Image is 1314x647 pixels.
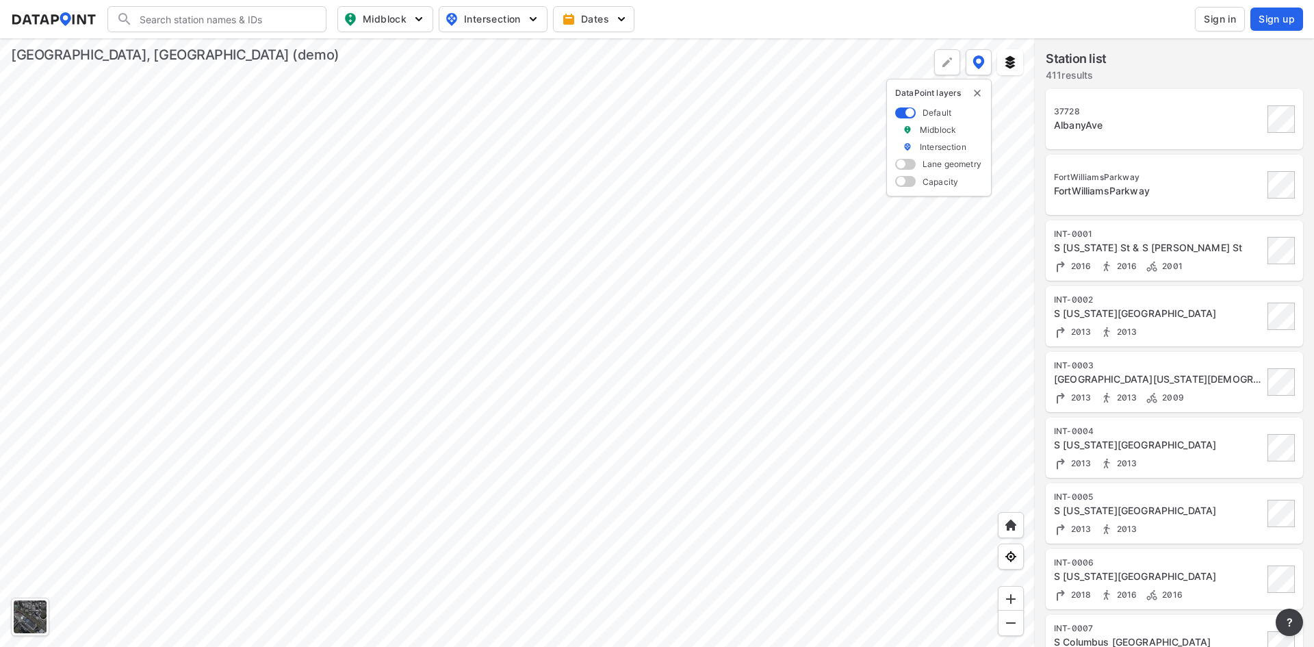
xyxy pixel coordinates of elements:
span: 2013 [1068,392,1092,403]
button: Dates [553,6,634,32]
img: Turning count [1054,457,1068,470]
img: 5YPKRKmlfpI5mqlR8AD95paCi+0kK1fRFDJSaMmawlwaeJcJwk9O2fotCW5ve9gAAAAASUVORK5CYII= [526,12,540,26]
span: 2009 [1159,392,1184,403]
div: Zoom out [998,610,1024,636]
label: Capacity [923,176,958,188]
div: AlbanyAve [1054,118,1263,132]
div: S Washington St & Jefferson St [1054,504,1263,518]
img: MAAAAAElFTkSuQmCC [1004,616,1018,630]
span: 2018 [1068,589,1092,600]
button: External layers [997,49,1023,75]
a: Sign up [1248,8,1303,31]
div: [GEOGRAPHIC_DATA], [GEOGRAPHIC_DATA] (demo) [11,45,339,64]
img: +XpAUvaXAN7GudzAAAAAElFTkSuQmCC [1004,518,1018,532]
span: 2016 [1159,589,1183,600]
div: INT-0005 [1054,492,1263,503]
label: Station list [1046,49,1107,68]
div: FortWilliamsParkway [1054,184,1263,198]
img: map_pin_int.54838e6b.svg [443,11,460,27]
a: Sign in [1192,7,1248,31]
div: 37728 [1054,106,1263,117]
label: Intersection [920,141,966,153]
button: more [1276,609,1303,636]
img: Bicycle count [1145,259,1159,273]
label: Midblock [920,124,956,136]
img: Bicycle count [1145,391,1159,405]
div: INT-0006 [1054,557,1263,568]
img: close-external-leyer.3061a1c7.svg [972,88,983,99]
button: Intersection [439,6,547,32]
span: 2001 [1159,261,1183,271]
div: Toggle basemap [11,598,49,636]
img: marker_Midblock.5ba75e30.svg [903,124,912,136]
img: Turning count [1054,588,1068,602]
img: Turning count [1054,522,1068,536]
img: dataPointLogo.9353c09d.svg [11,12,96,26]
div: S Washington St & South St [1054,307,1263,320]
img: Turning count [1054,325,1068,339]
img: marker_Intersection.6861001b.svg [903,141,912,153]
div: FortWilliamsParkway [1054,172,1263,183]
span: ? [1284,614,1295,631]
button: DataPoint layers [966,49,992,75]
img: 5YPKRKmlfpI5mqlR8AD95paCi+0kK1fRFDJSaMmawlwaeJcJwk9O2fotCW5ve9gAAAAASUVORK5CYII= [412,12,426,26]
div: Zoom in [998,586,1024,612]
div: INT-0001 [1054,229,1263,240]
div: S Washington St & Green St [1054,438,1263,452]
span: 2013 [1113,524,1137,534]
img: Turning count [1054,391,1068,405]
label: 411 results [1046,68,1107,82]
img: Turning count [1054,259,1068,273]
span: 2013 [1068,327,1092,337]
div: Polygon tool [934,49,960,75]
img: calendar-gold.39a51dde.svg [562,12,576,26]
button: Sign up [1250,8,1303,31]
span: 2016 [1113,261,1137,271]
img: layers.ee07997e.svg [1003,55,1017,69]
button: delete [972,88,983,99]
div: INT-0003 [1054,360,1263,371]
span: 2013 [1068,458,1092,468]
span: Dates [565,12,626,26]
img: Pedestrian count [1100,588,1113,602]
div: Home [998,512,1024,538]
div: INT-0004 [1054,426,1263,437]
img: map_pin_mid.602f9df1.svg [342,11,359,27]
button: Sign in [1195,7,1245,31]
div: S Washington St & S Alfred St [1054,241,1263,255]
span: Sign in [1204,12,1236,26]
label: Lane geometry [923,158,981,170]
span: 2016 [1068,261,1092,271]
span: 2016 [1113,589,1137,600]
img: Pedestrian count [1100,457,1113,470]
div: INT-0002 [1054,294,1263,305]
span: Sign up [1259,12,1295,26]
img: ZvzfEJKXnyWIrJytrsY285QMwk63cM6Drc+sIAAAAASUVORK5CYII= [1004,592,1018,606]
div: View my location [998,544,1024,570]
div: S Washington St & Church St [1054,372,1263,386]
p: DataPoint layers [895,88,983,99]
div: S Washington St & Franklin St [1054,570,1263,583]
label: Default [923,107,951,118]
span: 2013 [1068,524,1092,534]
img: Pedestrian count [1100,259,1113,273]
input: Search [133,8,318,30]
img: +Dz8AAAAASUVORK5CYII= [940,55,954,69]
img: Bicycle count [1145,588,1159,602]
span: Midblock [344,11,424,27]
span: 2013 [1113,458,1137,468]
img: 5YPKRKmlfpI5mqlR8AD95paCi+0kK1fRFDJSaMmawlwaeJcJwk9O2fotCW5ve9gAAAAASUVORK5CYII= [615,12,628,26]
img: Pedestrian count [1100,391,1113,405]
button: Midblock [337,6,433,32]
span: Intersection [445,11,539,27]
img: Pedestrian count [1100,522,1113,536]
span: 2013 [1113,327,1137,337]
span: 2013 [1113,392,1137,403]
div: INT-0007 [1054,623,1263,634]
img: data-point-layers.37681fc9.svg [972,55,985,69]
img: Pedestrian count [1100,325,1113,339]
img: zeq5HYn9AnE9l6UmnFLPAAAAAElFTkSuQmCC [1004,550,1018,563]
